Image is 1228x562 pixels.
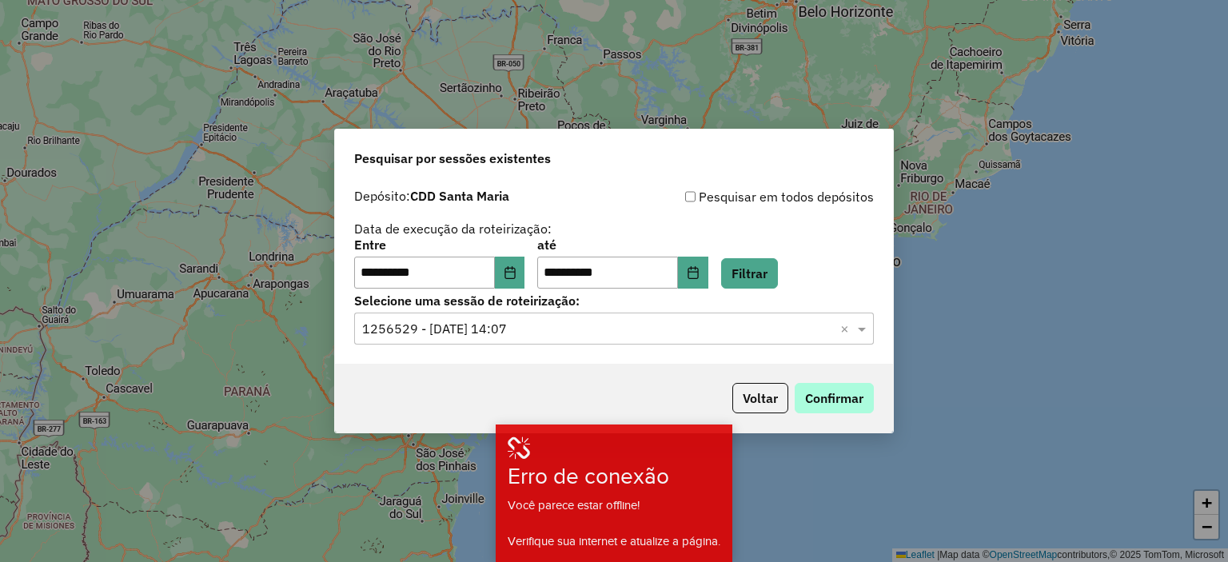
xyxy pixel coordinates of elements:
[537,235,708,254] label: até
[721,258,778,289] button: Filtrar
[354,186,509,205] label: Depósito:
[678,257,708,289] button: Choose Date
[354,149,551,168] span: Pesquisar por sessões existentes
[498,496,730,551] div: Você parece estar offline! Verifique sua internet e atualize a página.
[410,188,509,204] strong: CDD Santa Maria
[354,291,874,310] label: Selecione uma sessão de roteirização:
[840,319,854,338] span: Clear all
[614,187,874,206] div: Pesquisar em todos depósitos
[732,383,788,413] button: Voltar
[795,383,874,413] button: Confirmar
[354,219,552,238] label: Data de execução da roteirização:
[495,257,525,289] button: Choose Date
[354,235,524,254] label: Entre
[508,463,682,490] h3: Erro de conexão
